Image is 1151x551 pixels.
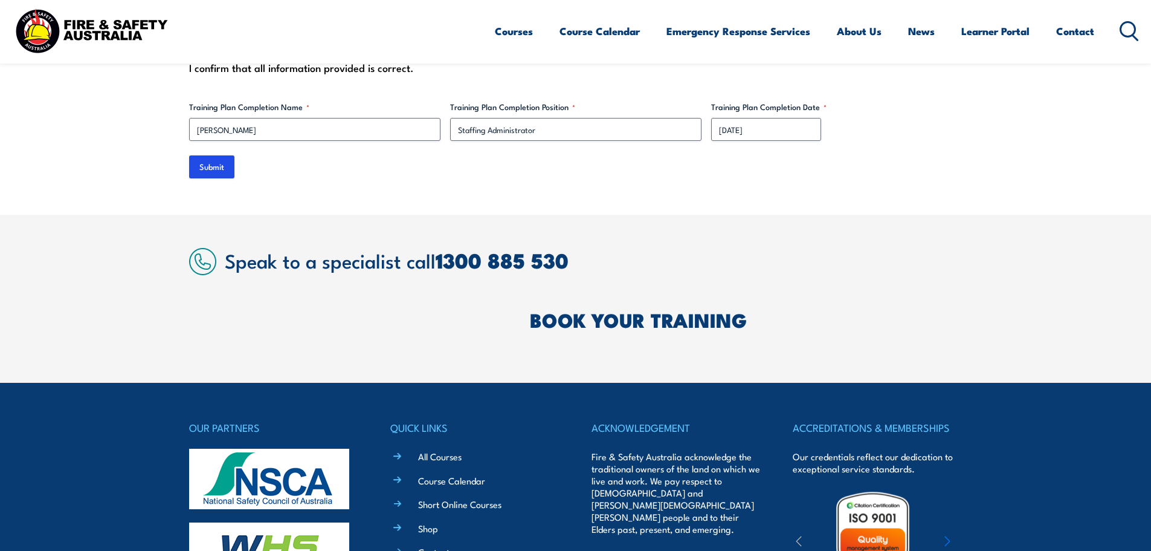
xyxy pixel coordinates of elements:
p: Our credentials reflect our dedication to exceptional service standards. [793,451,962,475]
a: 1300 885 530 [436,244,569,276]
label: Training Plan Completion Name [189,101,440,113]
a: About Us [837,15,882,47]
input: dd/mm/yyyy [711,118,821,141]
img: nsca-logo-footer [189,449,349,509]
a: News [908,15,935,47]
h4: QUICK LINKS [390,419,559,436]
h2: Speak to a specialist call [225,249,962,271]
input: Submit [189,155,234,178]
a: Contact [1056,15,1094,47]
h4: ACKNOWLEDGEMENT [592,419,761,436]
p: Fire & Safety Australia acknowledge the traditional owners of the land on which we live and work.... [592,451,761,535]
div: I confirm that all information provided is correct. [189,59,962,77]
a: Course Calendar [559,15,640,47]
a: Shop [418,522,438,535]
h2: BOOK YOUR TRAINING [530,311,962,328]
a: Courses [495,15,533,47]
a: Learner Portal [961,15,1030,47]
a: Emergency Response Services [666,15,810,47]
a: Course Calendar [418,474,485,487]
label: Training Plan Completion Position [450,101,701,113]
h4: OUR PARTNERS [189,419,358,436]
h4: ACCREDITATIONS & MEMBERSHIPS [793,419,962,436]
a: All Courses [418,450,462,463]
label: Training Plan Completion Date [711,101,962,113]
a: Short Online Courses [418,498,501,510]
